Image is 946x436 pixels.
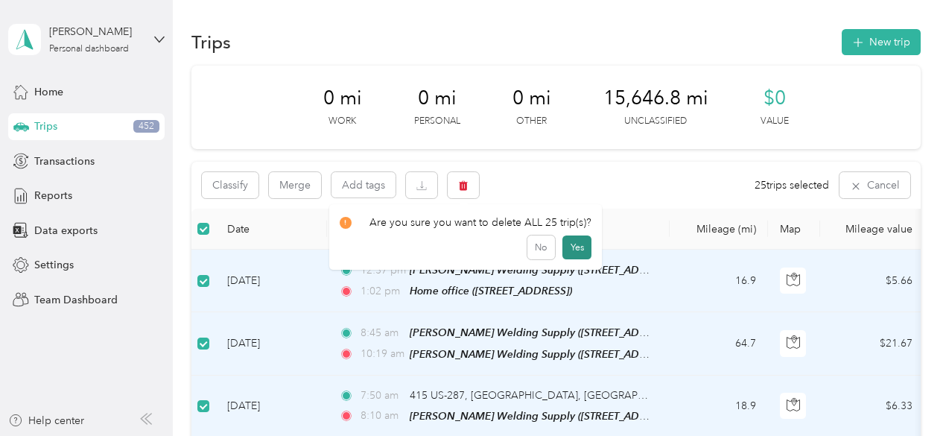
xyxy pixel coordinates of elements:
[215,312,327,375] td: [DATE]
[328,115,356,128] p: Work
[34,84,63,100] span: Home
[820,312,924,375] td: $21.67
[34,257,74,273] span: Settings
[215,250,327,312] td: [DATE]
[842,29,921,55] button: New trip
[410,264,678,277] span: [PERSON_NAME] Welding Supply ([STREET_ADDRESS])
[331,172,396,198] button: Add tags
[410,348,678,361] span: [PERSON_NAME] Welding Supply ([STREET_ADDRESS])
[624,115,687,128] p: Unclassified
[761,115,789,128] p: Value
[202,172,258,198] button: Classify
[361,408,403,424] span: 8:10 am
[361,262,403,279] span: 12:37 pm
[755,177,829,193] span: 25 trips selected
[670,250,768,312] td: 16.9
[410,410,678,423] span: [PERSON_NAME] Welding Supply ([STREET_ADDRESS])
[361,283,403,300] span: 1:02 pm
[670,312,768,375] td: 64.7
[603,86,708,110] span: 15,646.8 mi
[361,388,403,404] span: 7:50 am
[361,346,403,362] span: 10:19 am
[516,115,547,128] p: Other
[361,325,403,341] span: 8:45 am
[414,115,460,128] p: Personal
[340,215,592,230] div: Are you sure you want to delete ALL 25 trip(s)?
[768,209,820,250] th: Map
[562,236,591,259] button: Yes
[410,389,691,402] span: 415 US-287, [GEOGRAPHIC_DATA], [GEOGRAPHIC_DATA]
[133,120,159,133] span: 452
[34,223,98,238] span: Data exports
[323,86,362,110] span: 0 mi
[670,209,768,250] th: Mileage (mi)
[191,34,231,50] h1: Trips
[512,86,551,110] span: 0 mi
[34,292,118,308] span: Team Dashboard
[34,188,72,203] span: Reports
[410,285,572,297] span: Home office ([STREET_ADDRESS])
[820,250,924,312] td: $5.66
[34,154,95,169] span: Transactions
[215,209,327,250] th: Date
[410,326,678,339] span: [PERSON_NAME] Welding Supply ([STREET_ADDRESS])
[764,86,786,110] span: $0
[8,413,84,429] button: Help center
[327,209,670,250] th: Locations
[527,236,555,259] button: No
[269,172,321,198] button: Merge
[820,209,924,250] th: Mileage value
[418,86,457,110] span: 0 mi
[34,119,57,134] span: Trips
[839,172,910,198] button: Cancel
[49,45,129,54] div: Personal dashboard
[49,24,142,40] div: [PERSON_NAME]
[863,353,946,436] iframe: Everlance-gr Chat Button Frame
